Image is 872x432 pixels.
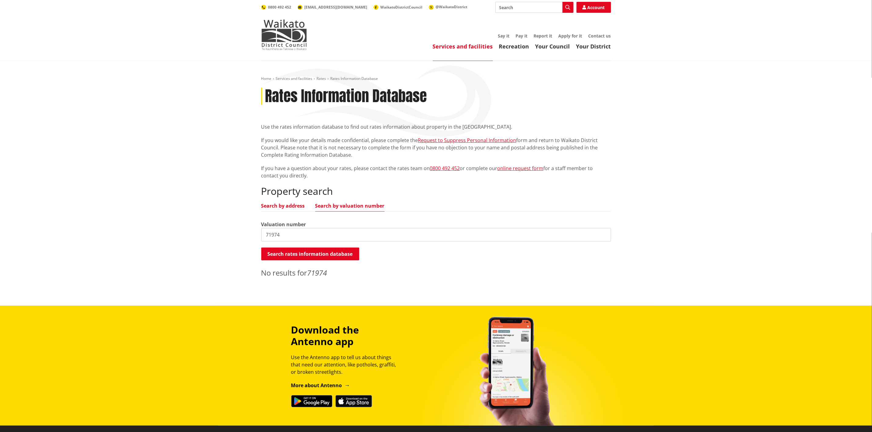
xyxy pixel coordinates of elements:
a: Rates [317,76,326,81]
p: No results for [261,267,611,278]
span: [EMAIL_ADDRESS][DOMAIN_NAME] [305,5,367,10]
h1: Rates Information Database [265,87,427,105]
a: Contact us [588,33,611,39]
a: Account [577,2,611,13]
a: More about Antenno [291,382,350,389]
a: [EMAIL_ADDRESS][DOMAIN_NAME] [298,5,367,10]
a: Pay it [516,33,528,39]
a: Say it [498,33,510,39]
a: Search by address [261,203,305,208]
iframe: Messenger Launcher [844,406,866,428]
label: Valuation number [261,221,306,228]
a: Your District [576,43,611,50]
a: online request form [498,165,544,172]
nav: breadcrumb [261,76,611,81]
h3: Download the Antenno app [291,324,402,348]
a: @WaikatoDistrict [429,4,468,9]
a: 0800 492 452 [261,5,291,10]
img: Download on the App Store [335,395,372,407]
h2: Property search [261,185,611,197]
a: Search by valuation number [315,203,385,208]
a: Apply for it [559,33,582,39]
span: WaikatoDistrictCouncil [381,5,423,10]
img: Waikato District Council - Te Kaunihera aa Takiwaa o Waikato [261,20,307,50]
a: Services and facilities [433,43,493,50]
button: Search rates information database [261,248,359,260]
span: Rates Information Database [331,76,378,81]
a: Recreation [499,43,529,50]
a: 0800 492 452 [430,165,460,172]
a: WaikatoDistrictCouncil [374,5,423,10]
em: 71974 [307,268,327,278]
a: Your Council [535,43,570,50]
img: Get it on Google Play [291,395,332,407]
a: Services and facilities [276,76,313,81]
input: e.g. 03920/020.01A [261,228,611,241]
a: Report it [534,33,552,39]
p: If you have a question about your rates, please contact the rates team on or complete our for a s... [261,165,611,179]
p: Use the rates information database to find out rates information about property in the [GEOGRAPHI... [261,123,611,130]
span: @WaikatoDistrict [436,4,468,9]
span: 0800 492 452 [268,5,291,10]
p: Use the Antenno app to tell us about things that need our attention, like potholes, graffiti, or ... [291,354,402,376]
a: Request to Suppress Personal Information [418,137,516,144]
p: If you would like your details made confidential, please complete the form and return to Waikato ... [261,137,611,159]
input: Search input [495,2,573,13]
a: Home [261,76,272,81]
